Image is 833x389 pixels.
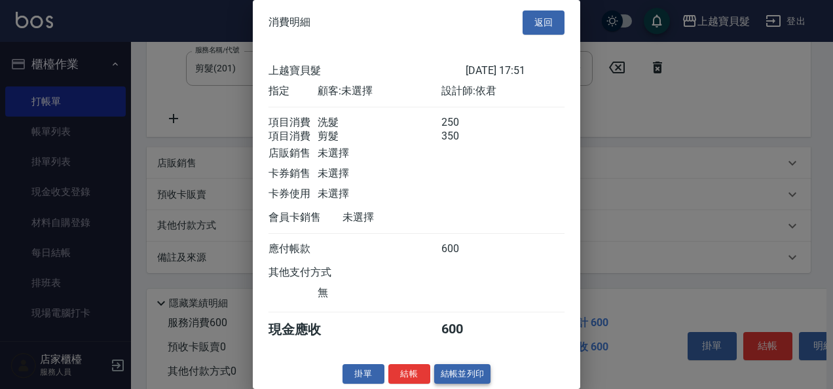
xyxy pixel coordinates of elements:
div: 未選擇 [342,211,466,225]
div: 600 [441,321,491,339]
div: 應付帳款 [268,242,318,256]
div: 600 [441,242,491,256]
div: 會員卡銷售 [268,211,342,225]
div: 未選擇 [318,187,441,201]
div: 上越寶貝髮 [268,64,466,78]
div: 顧客: 未選擇 [318,84,441,98]
div: 指定 [268,84,318,98]
div: 350 [441,130,491,143]
div: 無 [318,286,441,300]
div: 其他支付方式 [268,266,367,280]
button: 掛單 [342,364,384,384]
div: 未選擇 [318,167,441,181]
button: 返回 [523,10,565,35]
div: 項目消費 [268,116,318,130]
button: 結帳並列印 [434,364,491,384]
button: 結帳 [388,364,430,384]
div: 洗髮 [318,116,441,130]
div: 設計師: 依君 [441,84,565,98]
div: 未選擇 [318,147,441,160]
div: 卡券使用 [268,187,318,201]
div: [DATE] 17:51 [466,64,565,78]
div: 現金應收 [268,321,342,339]
div: 店販銷售 [268,147,318,160]
div: 剪髮 [318,130,441,143]
div: 卡券銷售 [268,167,318,181]
div: 250 [441,116,491,130]
div: 項目消費 [268,130,318,143]
span: 消費明細 [268,16,310,29]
